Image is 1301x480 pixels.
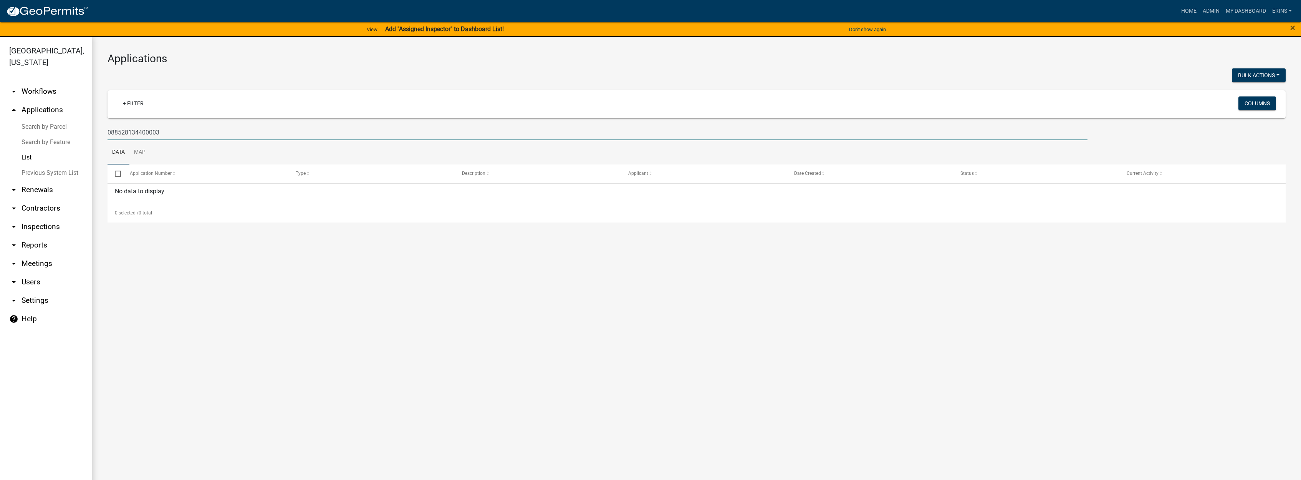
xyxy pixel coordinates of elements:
[9,296,18,305] i: arrow_drop_down
[108,52,1286,65] h3: Applications
[1238,96,1276,110] button: Columns
[1127,171,1159,176] span: Current Activity
[1178,4,1200,18] a: Home
[364,23,381,36] a: View
[9,314,18,324] i: help
[9,185,18,194] i: arrow_drop_down
[960,171,974,176] span: Status
[122,164,288,183] datatable-header-cell: Application Number
[108,140,129,165] a: Data
[1269,4,1295,18] a: erins
[9,204,18,213] i: arrow_drop_down
[1232,68,1286,82] button: Bulk Actions
[108,125,1087,140] input: Search for applications
[794,171,821,176] span: Date Created
[117,96,150,110] a: + Filter
[108,184,1286,203] div: No data to display
[108,164,122,183] datatable-header-cell: Select
[1290,22,1295,33] span: ×
[621,164,787,183] datatable-header-cell: Applicant
[953,164,1119,183] datatable-header-cell: Status
[9,87,18,96] i: arrow_drop_down
[628,171,648,176] span: Applicant
[9,222,18,231] i: arrow_drop_down
[9,259,18,268] i: arrow_drop_down
[296,171,306,176] span: Type
[130,171,172,176] span: Application Number
[9,105,18,115] i: arrow_drop_up
[288,164,455,183] datatable-header-cell: Type
[455,164,621,183] datatable-header-cell: Description
[1119,164,1285,183] datatable-header-cell: Current Activity
[787,164,953,183] datatable-header-cell: Date Created
[1223,4,1269,18] a: My Dashboard
[9,241,18,250] i: arrow_drop_down
[462,171,485,176] span: Description
[129,140,150,165] a: Map
[1200,4,1223,18] a: Admin
[846,23,889,36] button: Don't show again
[115,210,139,216] span: 0 selected /
[9,277,18,287] i: arrow_drop_down
[1290,23,1295,32] button: Close
[108,203,1286,223] div: 0 total
[385,25,504,33] strong: Add "Assigned Inspector" to Dashboard List!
